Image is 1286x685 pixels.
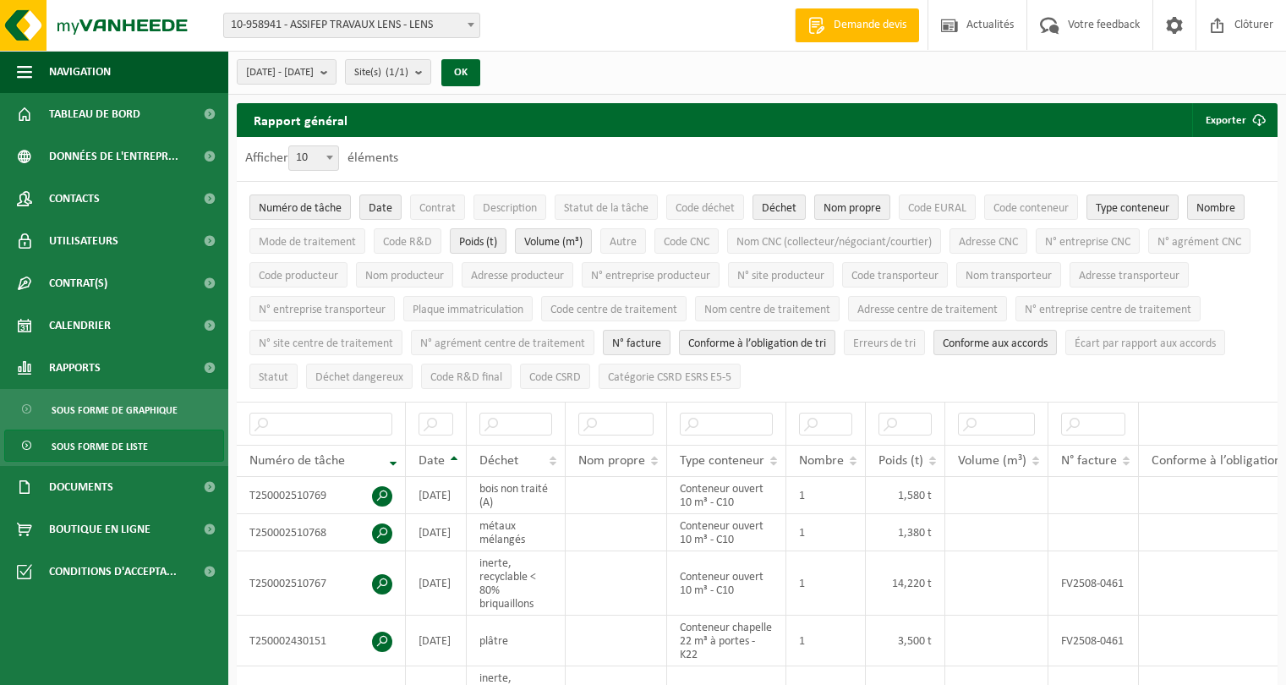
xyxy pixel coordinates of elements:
[582,262,720,288] button: N° entreprise producteurN° entreprise producteur: Activate to sort
[786,514,866,551] td: 1
[612,337,661,350] span: N° facture
[1036,228,1140,254] button: N° entreprise CNCN° entreprise CNC: Activate to sort
[844,330,925,355] button: Erreurs de triErreurs de tri: Activate to sort
[441,59,480,86] button: OK
[249,364,298,389] button: StatutStatut: Activate to sort
[555,195,658,220] button: Statut de la tâcheStatut de la tâche: Activate to sort
[524,236,583,249] span: Volume (m³)
[899,195,976,220] button: Code EURALCode EURAL: Activate to sort
[406,551,467,616] td: [DATE]
[406,477,467,514] td: [DATE]
[1086,195,1179,220] button: Type conteneurType conteneur: Activate to sort
[462,262,573,288] button: Adresse producteurAdresse producteur: Activate to sort
[383,236,432,249] span: Code R&D
[824,202,881,215] span: Nom propre
[249,330,402,355] button: N° site centre de traitementN° site centre de traitement: Activate to sort
[679,330,835,355] button: Conforme à l’obligation de tri : Activate to sort
[419,202,456,215] span: Contrat
[908,202,966,215] span: Code EURAL
[842,262,948,288] button: Code transporteurCode transporteur: Activate to sort
[306,364,413,389] button: Déchet dangereux : Activate to sort
[688,337,826,350] span: Conforme à l’obligation de tri
[603,330,670,355] button: N° factureN° facture: Activate to sort
[49,304,111,347] span: Calendrier
[473,195,546,220] button: DescriptionDescription: Activate to sort
[728,262,834,288] button: N° site producteurN° site producteur : Activate to sort
[52,394,178,426] span: Sous forme de graphique
[550,304,677,316] span: Code centre de traitement
[695,296,840,321] button: Nom centre de traitementNom centre de traitement: Activate to sort
[520,364,590,389] button: Code CSRDCode CSRD: Activate to sort
[237,616,406,666] td: T250002430151
[237,59,337,85] button: [DATE] - [DATE]
[541,296,687,321] button: Code centre de traitementCode centre de traitement: Activate to sort
[471,270,564,282] span: Adresse producteur
[420,337,585,350] span: N° agrément centre de traitement
[386,67,408,78] count: (1/1)
[49,135,178,178] span: Données de l'entrepr...
[369,202,392,215] span: Date
[1196,202,1235,215] span: Nombre
[259,337,393,350] span: N° site centre de traitement
[289,146,338,170] span: 10
[799,454,844,468] span: Nombre
[1075,337,1216,350] span: Écart par rapport aux accords
[966,270,1052,282] span: Nom transporteur
[866,514,945,551] td: 1,380 t
[49,347,101,389] span: Rapports
[49,51,111,93] span: Navigation
[49,508,150,551] span: Boutique en ligne
[479,454,518,468] span: Déchet
[829,17,911,34] span: Demande devis
[4,393,224,425] a: Sous forme de graphique
[259,304,386,316] span: N° entreprise transporteur
[223,13,480,38] span: 10-958941 - ASSIFEP TRAVAUX LENS - LENS
[237,103,364,137] h2: Rapport général
[259,202,342,215] span: Numéro de tâche
[786,551,866,616] td: 1
[49,262,107,304] span: Contrat(s)
[411,330,594,355] button: N° agrément centre de traitementN° agrément centre de traitement: Activate to sort
[848,296,1007,321] button: Adresse centre de traitementAdresse centre de traitement: Activate to sort
[600,228,646,254] button: AutreAutre: Activate to sort
[406,514,467,551] td: [DATE]
[49,551,177,593] span: Conditions d'accepta...
[814,195,890,220] button: Nom propreNom propre: Activate to sort
[259,236,356,249] span: Mode de traitement
[249,228,365,254] button: Mode de traitementMode de traitement: Activate to sort
[1187,195,1245,220] button: NombreNombre: Activate to sort
[49,466,113,508] span: Documents
[288,145,339,171] span: 10
[237,514,406,551] td: T250002510768
[866,477,945,514] td: 1,580 t
[1157,236,1241,249] span: N° agrément CNC
[419,454,445,468] span: Date
[1015,296,1201,321] button: N° entreprise centre de traitementN° entreprise centre de traitement: Activate to sort
[1070,262,1189,288] button: Adresse transporteurAdresse transporteur: Activate to sort
[666,195,744,220] button: Code déchetCode déchet: Activate to sort
[1045,236,1130,249] span: N° entreprise CNC
[467,551,566,616] td: inerte, recyclable < 80% briquaillons
[1079,270,1179,282] span: Adresse transporteur
[1061,454,1117,468] span: N° facture
[406,616,467,666] td: [DATE]
[956,262,1061,288] button: Nom transporteurNom transporteur: Activate to sort
[52,430,148,463] span: Sous forme de liste
[851,270,939,282] span: Code transporteur
[259,371,288,384] span: Statut
[564,202,648,215] span: Statut de la tâche
[786,477,866,514] td: 1
[224,14,479,37] span: 10-958941 - ASSIFEP TRAVAUX LENS - LENS
[866,616,945,666] td: 3,500 t
[483,202,537,215] span: Description
[667,477,786,514] td: Conteneur ouvert 10 m³ - C10
[237,477,406,514] td: T250002510769
[421,364,512,389] button: Code R&D finalCode R&amp;D final: Activate to sort
[467,514,566,551] td: métaux mélangés
[249,195,351,220] button: Numéro de tâcheNuméro de tâche: Activate to remove sorting
[459,236,497,249] span: Poids (t)
[356,262,453,288] button: Nom producteurNom producteur: Activate to sort
[245,151,398,165] label: Afficher éléments
[1048,616,1139,666] td: FV2508-0461
[1048,551,1139,616] td: FV2508-0461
